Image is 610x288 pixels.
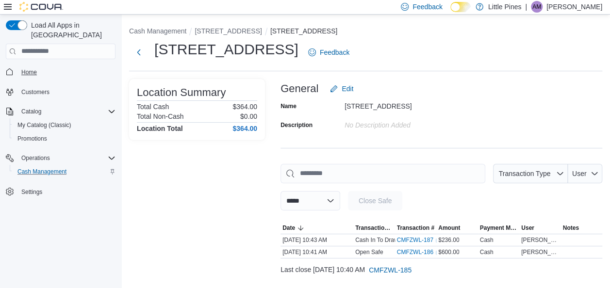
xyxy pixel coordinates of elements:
button: My Catalog (Classic) [10,118,119,132]
a: Feedback [304,43,353,62]
span: Transaction # [397,224,434,232]
nav: Complex example [6,61,115,224]
h3: General [280,83,318,95]
label: Description [280,121,313,129]
button: Promotions [10,132,119,145]
button: Transaction # [395,222,437,234]
button: Operations [17,152,54,164]
span: Cash Management [17,168,66,176]
span: Amount [438,224,460,232]
button: Cash Management [10,165,119,178]
span: Feedback [412,2,442,12]
button: [STREET_ADDRESS] [195,27,262,35]
span: My Catalog (Classic) [17,121,71,129]
span: Notes [563,224,579,232]
input: Dark Mode [450,2,471,12]
span: Feedback [320,48,349,57]
a: Promotions [14,133,51,144]
button: Close Safe [348,191,402,210]
p: | [525,1,527,13]
span: $600.00 [438,248,459,256]
span: Transaction Type [499,170,551,177]
p: Little Pines [488,1,521,13]
span: Catalog [17,106,115,117]
button: Payment Methods [478,222,520,234]
div: [DATE] 10:43 AM [280,234,353,246]
img: Cova [19,2,63,12]
span: Operations [17,152,115,164]
div: Last close [DATE] 10:40 AM [280,260,602,280]
button: User [519,222,561,234]
span: CMFZWL-185 [369,265,412,275]
button: User [568,164,602,183]
div: Cash [480,248,494,256]
button: [STREET_ADDRESS] [270,27,337,35]
span: User [521,224,534,232]
a: Home [17,66,41,78]
span: Settings [17,185,115,197]
button: Operations [2,151,119,165]
span: Date [282,224,295,232]
span: $236.00 [438,236,459,244]
span: Home [21,68,37,76]
a: Settings [17,186,46,198]
button: Catalog [2,105,119,118]
p: [PERSON_NAME] [546,1,602,13]
h6: Total Cash [137,103,169,111]
p: Cash In To Drawer (Drawer 1) [355,236,432,244]
p: Open Safe [355,248,383,256]
span: AM [532,1,541,13]
h3: Location Summary [137,87,226,98]
a: My Catalog (Classic) [14,119,75,131]
span: User [572,170,587,177]
span: Settings [21,188,42,196]
button: CMFZWL-185 [365,260,415,280]
button: Cash Management [129,27,186,35]
label: Name [280,102,297,110]
span: Customers [17,86,115,98]
a: CMFZWL-187External link [397,236,441,244]
button: Customers [2,85,119,99]
button: Catalog [17,106,45,117]
span: Load All Apps in [GEOGRAPHIC_DATA] [27,20,115,40]
span: Payment Methods [480,224,518,232]
h1: [STREET_ADDRESS] [154,40,298,59]
input: This is a search bar. As you type, the results lower in the page will automatically filter. [280,164,485,183]
a: CMFZWL-186External link [397,248,441,256]
button: Transaction Type [493,164,568,183]
span: [PERSON_NAME] [521,248,559,256]
span: Transaction Type [355,224,393,232]
span: Close Safe [359,196,392,206]
button: Next [129,43,148,62]
button: Notes [561,222,603,234]
span: Customers [21,88,49,96]
span: Promotions [14,133,115,144]
h4: Location Total [137,125,183,132]
button: Date [280,222,353,234]
span: Home [17,66,115,78]
span: Operations [21,154,50,162]
button: Home [2,65,119,79]
span: My Catalog (Classic) [14,119,115,131]
div: No Description added [345,117,475,129]
svg: External link [435,238,441,243]
p: $0.00 [240,112,257,120]
h4: $364.00 [232,125,257,132]
span: Cash Management [14,166,115,177]
button: Transaction Type [353,222,395,234]
span: Edit [342,84,353,94]
div: [DATE] 10:41 AM [280,246,353,258]
button: Amount [436,222,478,234]
span: Promotions [17,135,47,143]
span: Catalog [21,108,41,115]
div: [STREET_ADDRESS] [345,98,475,110]
span: [PERSON_NAME] [521,236,559,244]
div: Cash [480,236,494,244]
button: Edit [326,79,357,98]
h6: Total Non-Cash [137,112,184,120]
nav: An example of EuiBreadcrumbs [129,26,602,38]
div: Aron Mitchell [531,1,543,13]
p: $364.00 [232,103,257,111]
a: Customers [17,86,53,98]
